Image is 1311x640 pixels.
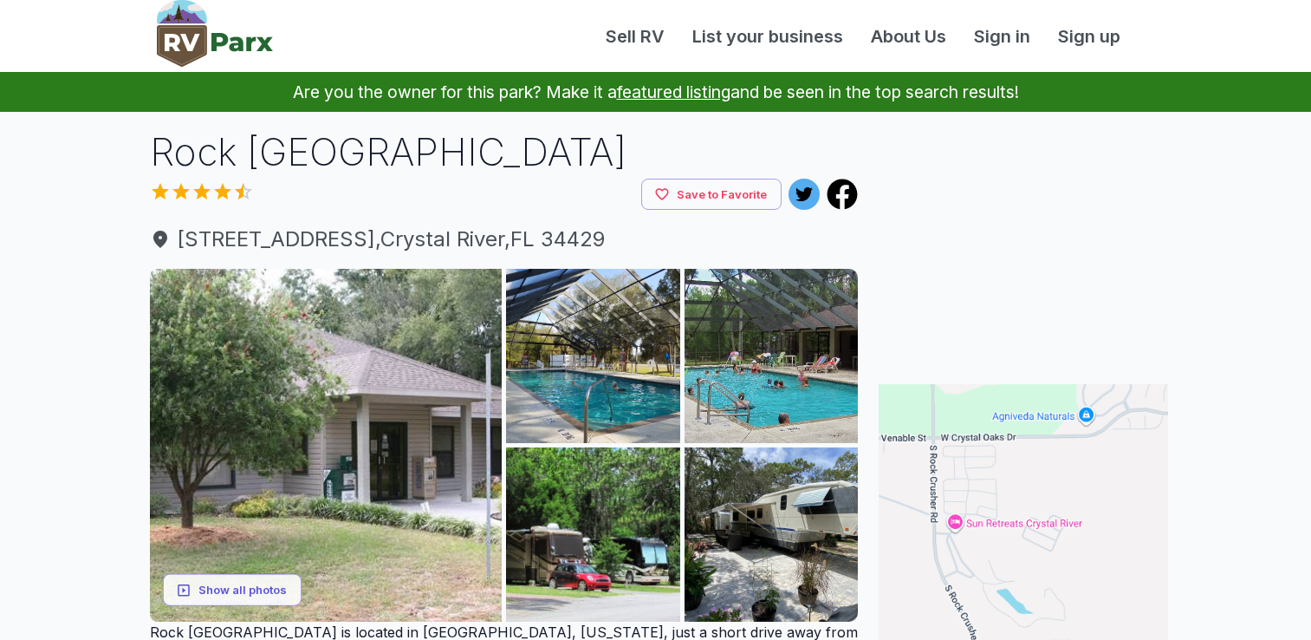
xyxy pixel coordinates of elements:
img: AAcXr8r4bV88KdfP6hfpNX1dFCWETVaOS0T5Pth5zSR1xRT90GFzZlTqu19QxVVrbxxzwozfoEIibv2suKneqZ0J3ea80A7R4... [685,269,859,443]
p: Are you the owner for this park? Make it a and be seen in the top search results! [21,72,1290,112]
a: featured listing [617,82,730,102]
h1: Rock [GEOGRAPHIC_DATA] [150,126,859,179]
img: AAcXr8qazBxj_zhC9nAA4K7d-rzH0Fh2VG8b7j2o113zTOw08S0i35TWA5GCm9CFkY3ydtZ39K9-fsz1CkYFsUkAIqiwkZUDj... [685,447,859,622]
a: List your business [678,23,857,49]
button: Save to Favorite [641,179,782,211]
span: [STREET_ADDRESS] , Crystal River , FL 34429 [150,224,859,255]
a: Sign up [1044,23,1134,49]
button: Show all photos [163,574,302,606]
a: Sell RV [592,23,678,49]
iframe: Advertisement [879,126,1168,343]
img: AAcXr8p7fFxzwON4ScbRISGjjpUrKa9MsPdzGtpbkBorWFKZ6biOEq2goFcSDZ-UIpnjv8wBHkZnpaDg785a304oeAPy0YzXB... [506,447,680,622]
a: About Us [857,23,960,49]
a: Sign in [960,23,1044,49]
img: AAcXr8qKlCHqXn9BnHGSb3zB0i_W9r4wdNJ8kJpTB4uC1vauX_Z0MSlxlcoo6GCTBeYMJThx1iYCIwp1Xw2SeQAVJZE8iDFBy... [150,269,503,622]
a: [STREET_ADDRESS],Crystal River,FL 34429 [150,224,859,255]
img: AAcXr8qkAAHwt73iEgxrETo1IWU0kP47p3YRQmUmXSLbveoBeJ1KIuBWJtmoyJ4e2Vo8KWU7V5ZmqIboreUBZiI7fCZVdCsC0... [506,269,680,443]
